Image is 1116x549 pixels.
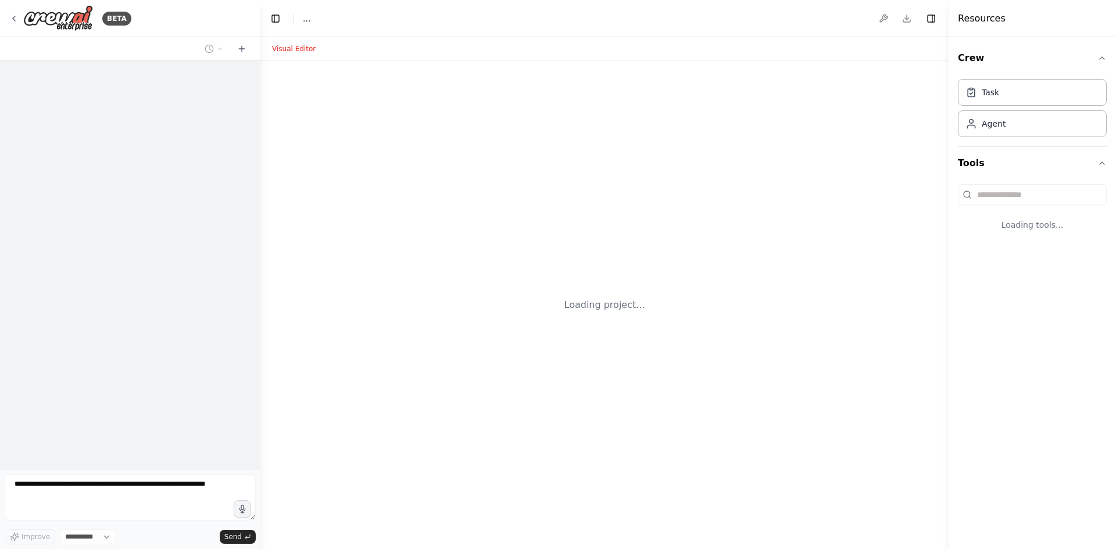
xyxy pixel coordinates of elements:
[220,530,256,544] button: Send
[958,74,1107,146] div: Crew
[958,147,1107,180] button: Tools
[303,13,310,24] span: ...
[200,42,228,56] button: Switch to previous chat
[265,42,323,56] button: Visual Editor
[224,532,242,541] span: Send
[958,12,1006,26] h4: Resources
[267,10,284,27] button: Hide left sidebar
[233,42,251,56] button: Start a new chat
[564,298,645,312] div: Loading project...
[982,87,999,98] div: Task
[5,529,55,544] button: Improve
[923,10,939,27] button: Hide right sidebar
[303,13,310,24] nav: breadcrumb
[958,42,1107,74] button: Crew
[958,210,1107,240] div: Loading tools...
[958,180,1107,249] div: Tools
[234,500,251,518] button: Click to speak your automation idea
[982,118,1006,130] div: Agent
[23,5,93,31] img: Logo
[22,532,50,541] span: Improve
[102,12,131,26] div: BETA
